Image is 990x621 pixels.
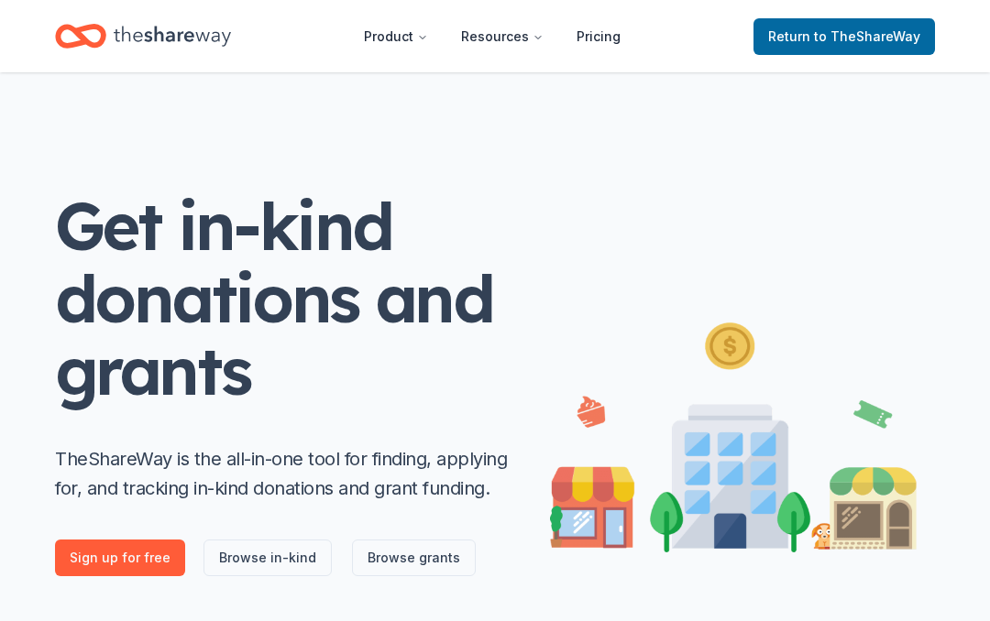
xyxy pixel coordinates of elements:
a: Browse grants [352,539,476,576]
button: Product [349,18,443,55]
img: Illustration for landing page [550,315,917,552]
span: to TheShareWay [814,28,920,44]
a: Returnto TheShareWay [753,18,935,55]
button: Resources [446,18,558,55]
a: Sign up for free [55,539,185,576]
span: Return [768,26,920,48]
a: Home [55,15,231,58]
a: Pricing [562,18,635,55]
nav: Main [349,15,635,58]
a: Browse in-kind [203,539,332,576]
h1: Get in-kind donations and grants [55,190,513,408]
p: TheShareWay is the all-in-one tool for finding, applying for, and tracking in-kind donations and ... [55,444,513,503]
